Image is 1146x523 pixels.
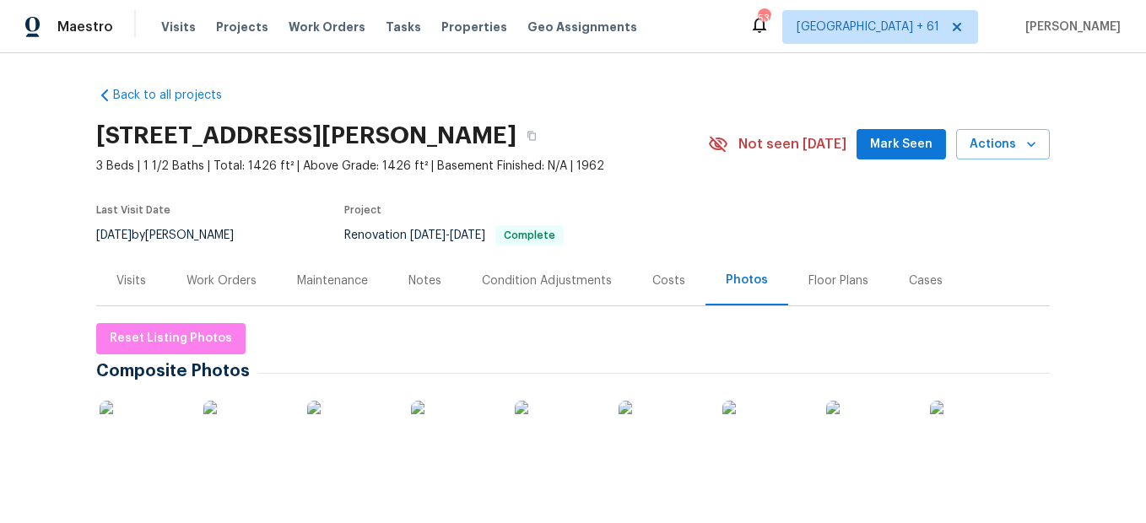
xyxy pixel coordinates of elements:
[441,19,507,35] span: Properties
[161,19,196,35] span: Visits
[344,205,381,215] span: Project
[216,19,268,35] span: Projects
[344,229,564,241] span: Renovation
[410,229,485,241] span: -
[110,328,232,349] span: Reset Listing Photos
[96,363,258,380] span: Composite Photos
[96,205,170,215] span: Last Visit Date
[386,21,421,33] span: Tasks
[497,230,562,240] span: Complete
[527,19,637,35] span: Geo Assignments
[738,136,846,153] span: Not seen [DATE]
[289,19,365,35] span: Work Orders
[909,272,943,289] div: Cases
[857,129,946,160] button: Mark Seen
[808,272,868,289] div: Floor Plans
[410,229,446,241] span: [DATE]
[186,272,257,289] div: Work Orders
[726,272,768,288] div: Photos
[1019,19,1121,35] span: [PERSON_NAME]
[408,272,441,289] div: Notes
[652,272,685,289] div: Costs
[970,134,1036,155] span: Actions
[96,225,254,245] div: by [PERSON_NAME]
[57,19,113,35] span: Maestro
[870,134,932,155] span: Mark Seen
[96,229,132,241] span: [DATE]
[96,127,516,144] h2: [STREET_ADDRESS][PERSON_NAME]
[116,272,146,289] div: Visits
[450,229,485,241] span: [DATE]
[758,10,770,27] div: 530
[297,272,368,289] div: Maintenance
[96,323,246,354] button: Reset Listing Photos
[797,19,939,35] span: [GEOGRAPHIC_DATA] + 61
[516,121,547,151] button: Copy Address
[482,272,612,289] div: Condition Adjustments
[96,87,258,104] a: Back to all projects
[96,158,708,175] span: 3 Beds | 1 1/2 Baths | Total: 1426 ft² | Above Grade: 1426 ft² | Basement Finished: N/A | 1962
[956,129,1050,160] button: Actions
